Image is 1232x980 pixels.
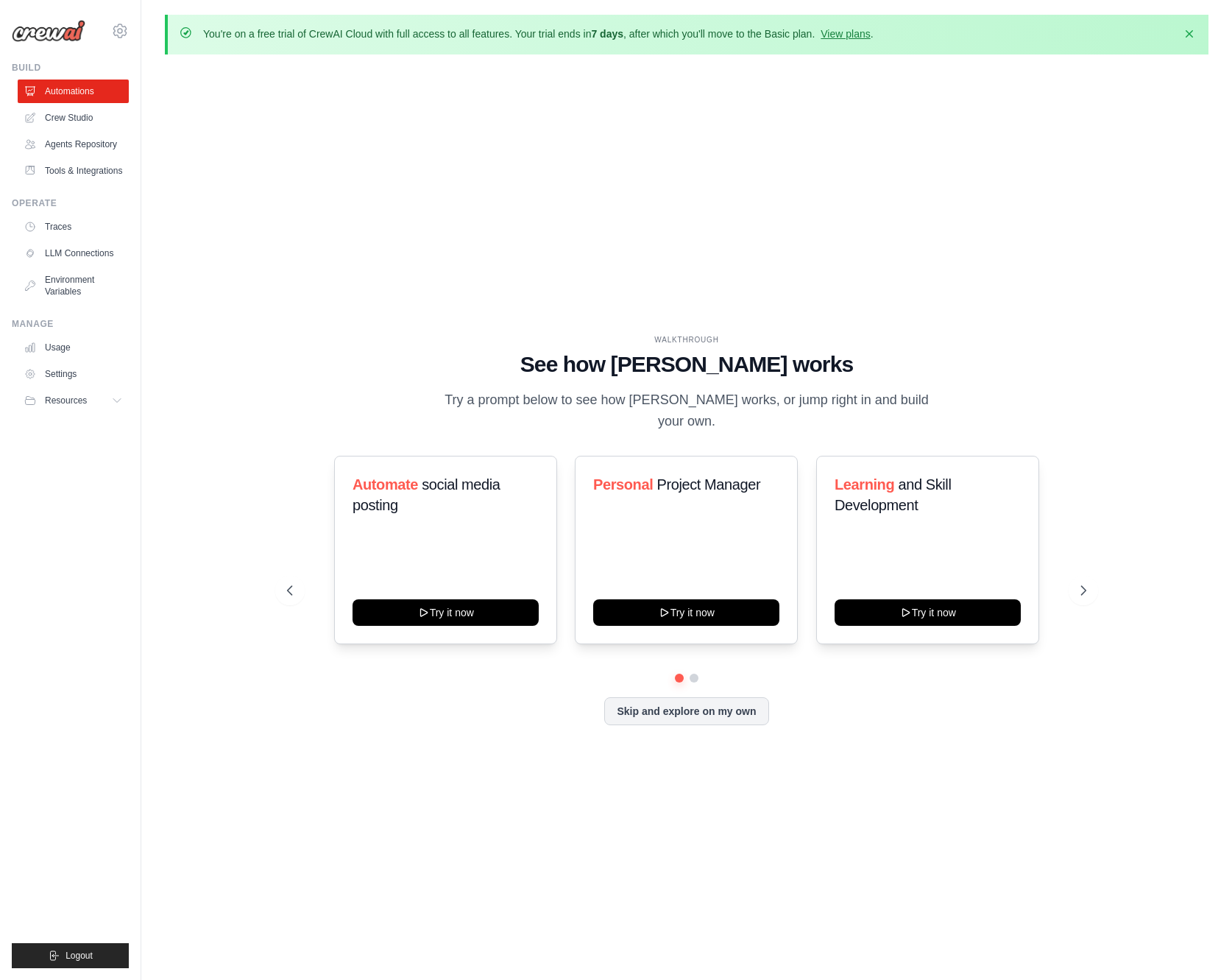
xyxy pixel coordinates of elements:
button: Logout [12,943,129,968]
span: social media posting [353,476,500,513]
div: Operate [12,197,129,209]
div: WALKTHROUGH [287,334,1086,345]
span: Learning [835,476,894,493]
strong: 7 days [591,28,623,40]
button: Try it now [593,599,779,626]
a: Crew Studio [18,106,129,130]
a: Settings [18,362,129,386]
img: Logo [12,20,85,42]
a: LLM Connections [18,242,129,265]
span: Logout [66,950,93,962]
a: Traces [18,215,129,239]
span: Automate [353,476,418,493]
a: Tools & Integrations [18,159,129,183]
span: Project Manager [657,476,761,493]
a: View plans [821,28,870,40]
button: Try it now [835,599,1021,626]
div: Build [12,62,129,74]
p: You're on a free trial of CrewAI Cloud with full access to all features. Your trial ends in , aft... [203,27,874,41]
span: Personal [593,476,653,493]
a: Environment Variables [18,268,129,303]
button: Resources [18,389,129,412]
h1: See how [PERSON_NAME] works [287,351,1086,378]
span: and Skill Development [835,476,951,513]
button: Try it now [353,599,539,626]
a: Agents Repository [18,133,129,156]
button: Skip and explore on my own [604,697,768,725]
a: Automations [18,80,129,103]
p: Try a prompt below to see how [PERSON_NAME] works, or jump right in and build your own. [439,389,934,433]
div: Manage [12,318,129,330]
span: Resources [45,395,87,406]
a: Usage [18,336,129,359]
